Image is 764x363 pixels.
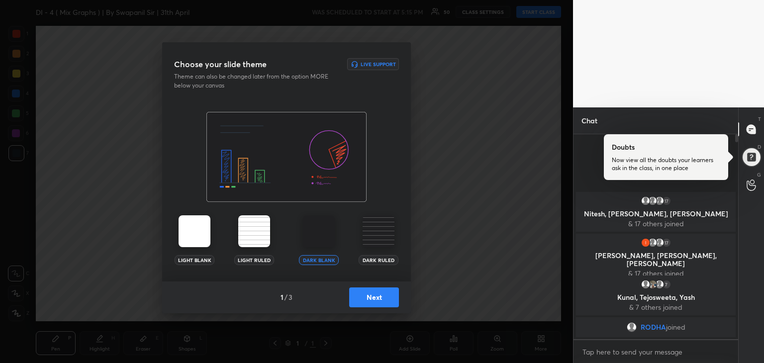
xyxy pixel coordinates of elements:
p: G [757,171,761,179]
div: grid [573,190,738,339]
div: 17 [662,238,671,248]
img: default.png [648,196,658,206]
p: Nitesh, [PERSON_NAME], [PERSON_NAME] [582,210,730,218]
div: Dark Ruled [359,255,398,265]
button: Next [349,287,399,307]
div: Light Ruled [234,255,274,265]
p: Theme can also be changed later from the option MORE below your canvas [174,72,335,90]
div: 17 [662,196,671,206]
img: darkThemeBanner.f801bae7.svg [206,112,367,202]
img: lightTheme.5bb83c5b.svg [179,215,210,247]
img: lightRuledTheme.002cd57a.svg [238,215,270,247]
span: RODHA [641,323,666,331]
span: joined [666,323,685,331]
img: default.png [641,196,651,206]
div: 7 [662,279,671,289]
div: Light Blank [175,255,214,265]
p: T [758,115,761,123]
div: Dark Blank [299,255,339,265]
img: darkRuledTheme.359fb5fd.svg [363,215,394,247]
img: default.png [641,279,651,289]
p: Kunal, Tejosweeta, Yash [582,293,730,301]
p: & 17 others joined [582,270,730,277]
p: & 17 others joined [582,220,730,228]
img: default.png [655,279,665,289]
p: Chat [573,107,605,134]
img: default.png [627,322,637,332]
img: default.png [655,238,665,248]
h6: Live Support [361,62,396,67]
img: default.png [648,238,658,248]
h4: 1 [281,292,284,302]
img: thumbnail.jpg [648,279,658,289]
p: D [758,143,761,151]
h4: 3 [288,292,292,302]
p: [PERSON_NAME], [PERSON_NAME], [PERSON_NAME] [582,252,730,268]
img: default.png [655,196,665,206]
h3: Choose your slide theme [174,58,267,70]
img: thumbnail.jpg [641,238,651,248]
p: & 7 others joined [582,303,730,311]
h4: / [285,292,287,302]
img: darkTheme.aa1caeba.svg [303,215,335,247]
